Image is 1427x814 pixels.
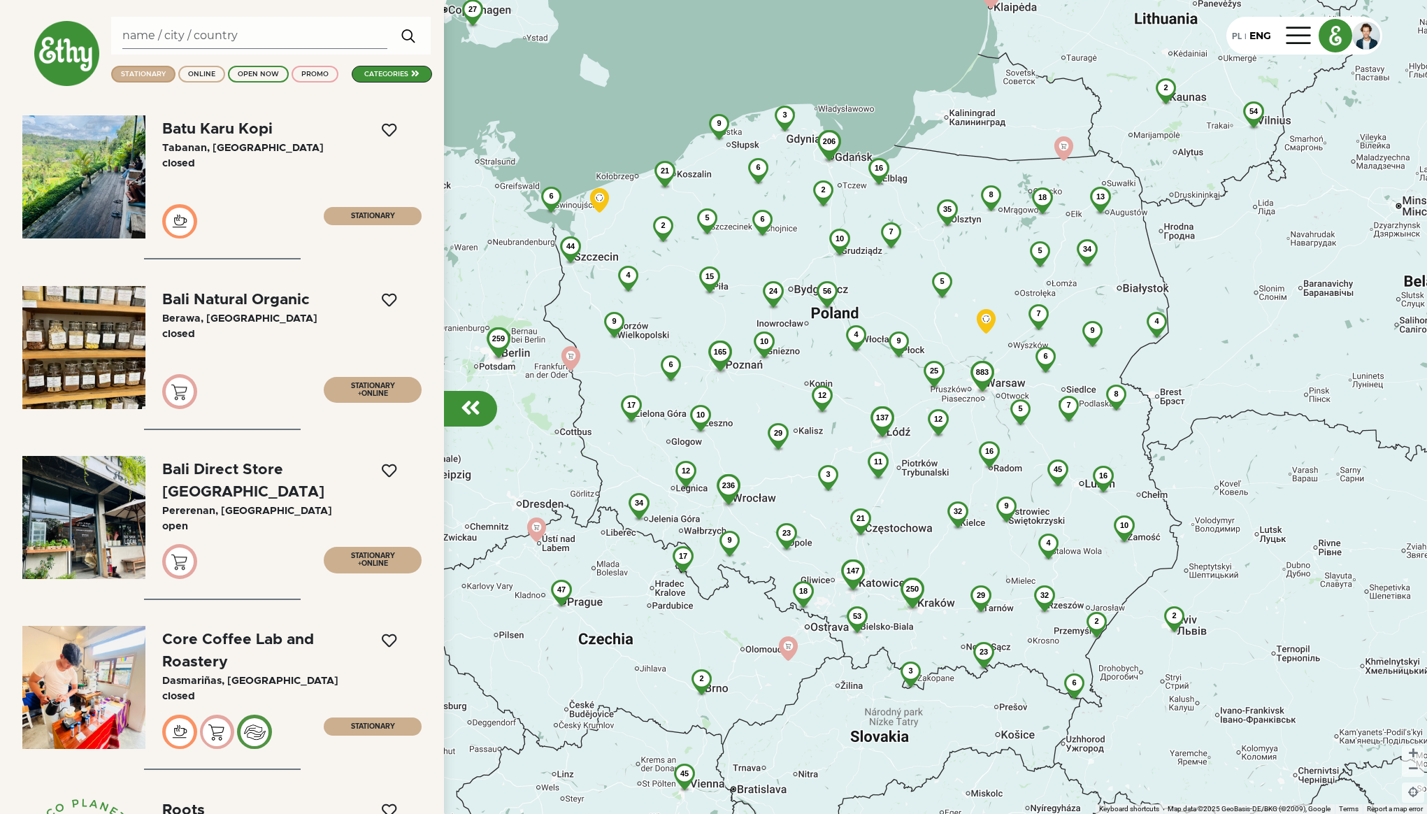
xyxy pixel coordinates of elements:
[756,163,760,171] span: 6
[557,585,565,594] span: 47
[162,521,188,531] span: Open
[929,366,938,375] span: 25
[856,514,864,522] span: 21
[782,110,787,119] span: 3
[1119,521,1128,529] span: 10
[889,227,893,236] span: 7
[661,221,665,229] span: 2
[959,361,1005,406] img: 883
[705,272,713,280] span: 15
[1090,326,1094,334] span: 9
[475,327,522,373] img: 259
[668,360,673,369] span: 6
[566,242,574,250] span: 44
[826,470,830,478] span: 3
[1046,538,1050,547] span: 4
[162,143,324,153] span: Tabanan, [GEOGRAPHIC_DATA]
[852,612,861,620] span: 53
[1094,617,1098,625] span: 2
[34,20,100,87] img: ethy-logo
[188,69,215,79] div: ONLINE
[121,69,166,79] div: STATIONARY
[1036,309,1040,317] span: 7
[1099,804,1159,814] button: Keyboard shortcuts
[822,137,835,145] span: 206
[1053,465,1061,473] span: 45
[854,330,858,338] span: 4
[713,348,726,356] span: 165
[351,383,395,390] span: STATIONARY
[660,166,668,175] span: 21
[162,506,332,516] span: Pererenan, [GEOGRAPHIC_DATA]
[1038,193,1046,201] span: 18
[162,313,317,324] span: Berawa, [GEOGRAPHIC_DATA]
[1004,501,1008,510] span: 9
[1249,107,1257,115] span: 54
[905,585,918,593] span: 250
[798,587,807,595] span: 18
[699,674,703,683] span: 2
[989,190,993,199] span: 8
[697,341,743,386] img: 165
[908,666,912,675] span: 3
[612,317,616,325] span: 9
[896,336,901,345] span: 9
[875,413,888,422] span: 137
[1367,805,1423,813] a: Report a map error
[822,287,831,295] span: 56
[1066,401,1070,409] span: 7
[351,213,395,220] span: STATIONARY
[933,415,942,423] span: 12
[1018,404,1022,413] span: 5
[678,552,687,560] span: 17
[162,158,195,169] span: closed
[806,130,852,176] img: 206
[975,368,988,376] span: 883
[1163,83,1168,92] span: 2
[634,499,643,507] span: 34
[705,213,709,222] span: 5
[1242,31,1249,43] div: |
[773,429,782,437] span: 29
[760,215,764,223] span: 6
[351,723,395,730] span: STATIONARY
[358,390,361,397] span: +
[1098,471,1107,480] span: 16
[1249,29,1271,43] div: ENG
[1154,317,1159,325] span: 4
[759,337,768,345] span: 10
[953,507,961,515] span: 32
[705,474,752,520] img: 236
[162,122,273,136] div: Batu Karu Kopi
[1339,805,1358,813] a: Terms (opens in new tab)
[351,552,395,559] span: STATIONARY
[984,447,993,455] span: 16
[889,578,935,623] img: 250
[859,406,905,452] img: 137
[727,536,731,544] span: 9
[364,69,408,79] div: categories
[1040,591,1048,599] span: 32
[238,69,279,79] div: OPEN NOW
[680,769,688,778] span: 45
[873,457,882,466] span: 11
[468,5,476,13] span: 27
[979,648,987,656] span: 23
[162,292,310,307] div: Bali Natural Organic
[717,119,721,127] span: 9
[821,185,825,194] span: 2
[626,271,630,279] span: 4
[1096,192,1104,201] span: 13
[162,462,324,499] div: Bali Direct Store [GEOGRAPHIC_DATA]
[162,676,338,686] span: Dasmariñas, [GEOGRAPHIC_DATA]
[1082,245,1091,253] span: 34
[1038,246,1042,255] span: 5
[835,234,843,243] span: 10
[301,69,329,79] div: PROMO
[830,559,876,605] img: 147
[358,560,361,567] span: +
[1168,805,1331,813] span: Map data ©2025 GeoBasis-DE/BKG (©2009), Google
[846,566,859,575] span: 147
[1114,390,1118,398] span: 8
[492,334,504,343] span: 259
